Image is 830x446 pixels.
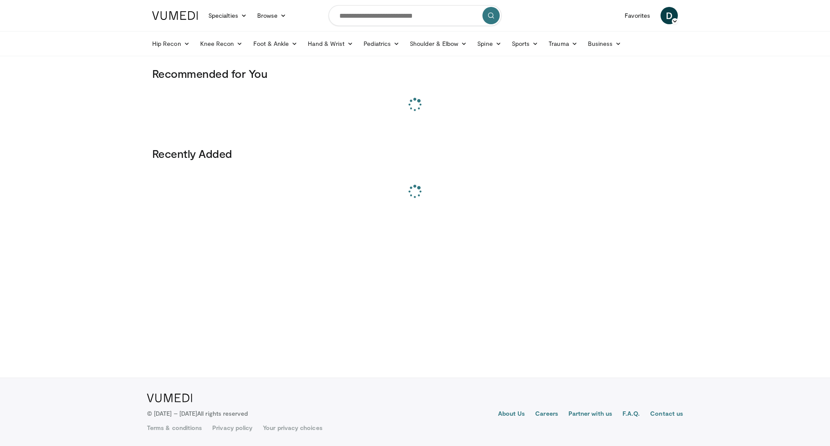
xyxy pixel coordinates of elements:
[507,35,544,52] a: Sports
[583,35,627,52] a: Business
[622,409,640,420] a: F.A.Q.
[152,11,198,20] img: VuMedi Logo
[252,7,292,24] a: Browse
[203,7,252,24] a: Specialties
[195,35,248,52] a: Knee Recon
[212,424,252,432] a: Privacy policy
[147,409,248,418] p: © [DATE] – [DATE]
[543,35,583,52] a: Trauma
[619,7,655,24] a: Favorites
[650,409,683,420] a: Contact us
[358,35,405,52] a: Pediatrics
[472,35,506,52] a: Spine
[661,7,678,24] a: D
[329,5,501,26] input: Search topics, interventions
[147,35,195,52] a: Hip Recon
[568,409,612,420] a: Partner with us
[152,147,678,160] h3: Recently Added
[405,35,472,52] a: Shoulder & Elbow
[248,35,303,52] a: Foot & Ankle
[535,409,558,420] a: Careers
[147,394,192,402] img: VuMedi Logo
[147,424,202,432] a: Terms & conditions
[152,67,678,80] h3: Recommended for You
[263,424,322,432] a: Your privacy choices
[498,409,525,420] a: About Us
[303,35,358,52] a: Hand & Wrist
[197,410,248,417] span: All rights reserved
